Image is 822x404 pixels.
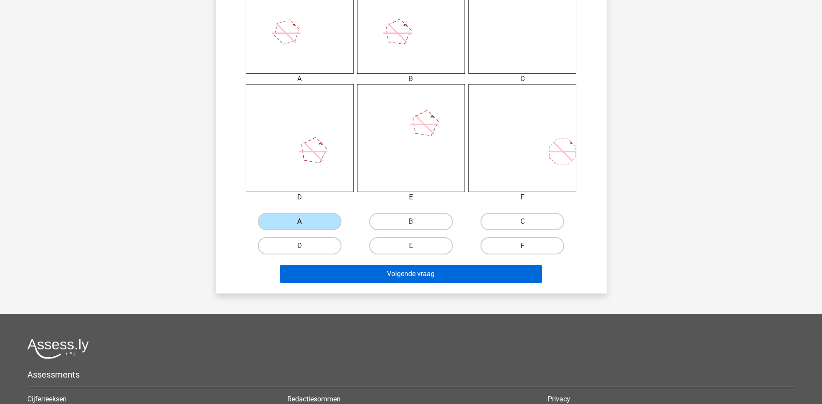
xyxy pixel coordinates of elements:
[369,213,453,230] label: B
[481,213,564,230] label: C
[287,395,341,403] a: Redactiesommen
[462,192,583,202] div: F
[369,237,453,254] label: E
[27,339,89,359] img: Assessly logo
[351,74,471,84] div: B
[258,237,341,254] label: D
[280,265,542,283] button: Volgende vraag
[481,237,564,254] label: F
[239,192,360,202] div: D
[462,74,583,84] div: C
[351,192,471,202] div: E
[27,395,67,403] a: Cijferreeksen
[258,213,341,230] label: A
[239,74,360,84] div: A
[27,369,795,380] h5: Assessments
[548,395,570,403] a: Privacy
